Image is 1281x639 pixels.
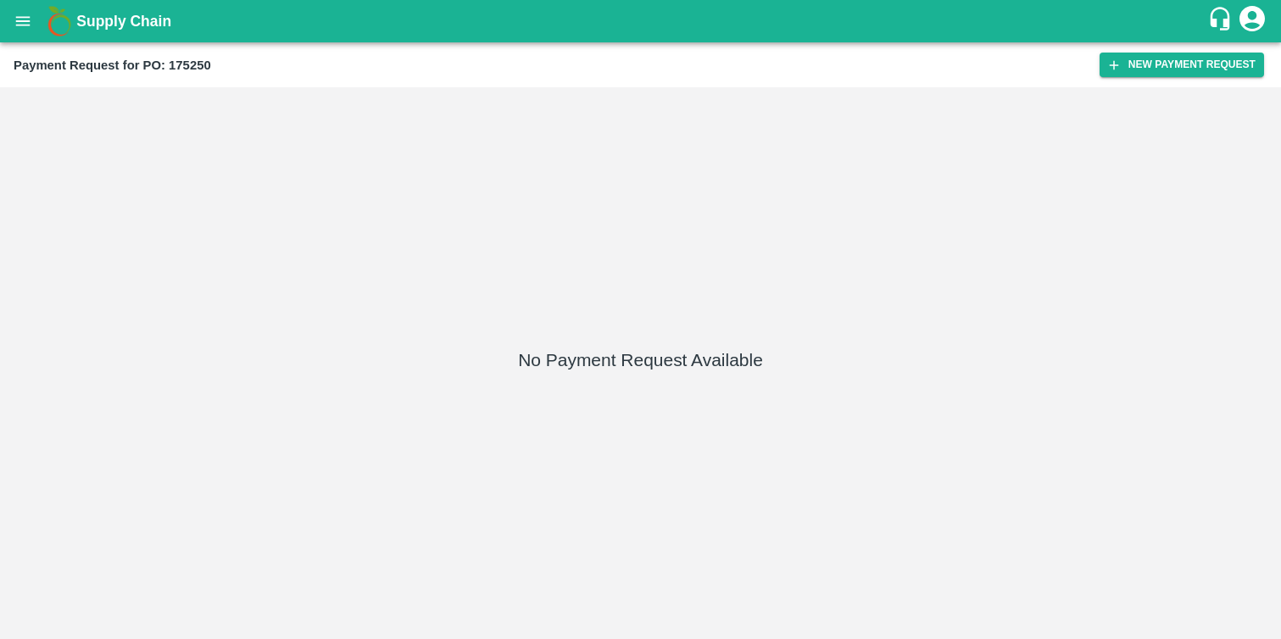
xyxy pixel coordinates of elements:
button: open drawer [3,2,42,41]
a: Supply Chain [76,9,1207,33]
h5: No Payment Request Available [518,348,763,372]
img: logo [42,4,76,38]
b: Payment Request for PO: 175250 [14,58,211,72]
div: customer-support [1207,6,1237,36]
button: New Payment Request [1100,53,1264,77]
div: account of current user [1237,3,1267,39]
b: Supply Chain [76,13,171,30]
